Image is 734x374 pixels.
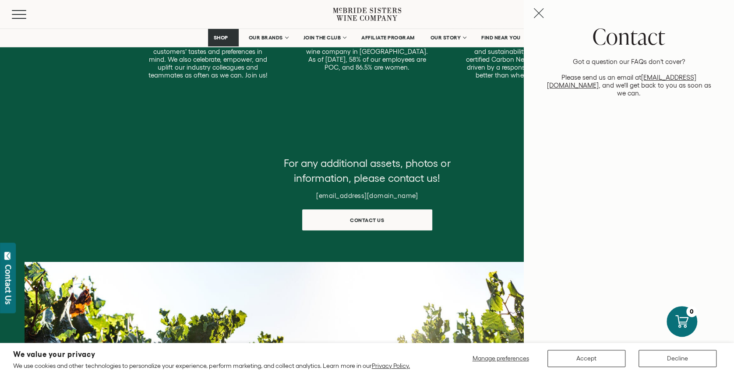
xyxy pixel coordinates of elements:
button: Mobile Menu Trigger [12,10,43,19]
button: Manage preferences [467,350,534,367]
span: JOIN THE CLUB [303,35,341,41]
span: FIND NEAR YOU [481,35,521,41]
p: We consider ourselves stewards of the wine industry, and we lead with core values that prioritize... [465,24,587,79]
span: Contact us [335,212,399,229]
div: Contact Us [4,265,13,304]
p: We walk the walk. Founded and run by women from the start, we are the largest Black-owned and all... [306,24,428,71]
div: 0 [686,306,697,317]
span: AFFILIATE PROGRAM [361,35,415,41]
p: For any additional assets, photos or information, please contact us! [279,156,455,185]
a: Contact us [302,209,432,230]
h6: [EMAIL_ADDRESS][DOMAIN_NAME] [279,192,455,200]
a: OUR STORY [425,29,472,46]
button: Close contact panel [533,8,544,18]
a: JOIN THE CLUB [298,29,352,46]
span: OUR BRANDS [249,35,283,41]
a: [EMAIL_ADDRESS][DOMAIN_NAME] [547,74,697,89]
h2: We value your privacy [13,351,410,358]
span: Contact [593,21,665,51]
button: Decline [639,350,716,367]
span: Manage preferences [472,355,529,362]
button: Accept [547,350,625,367]
a: SHOP [208,29,239,46]
p: Our company is all about serving the under-served some well-deserved wine. We create wine and exp... [147,24,269,79]
span: SHOP [214,35,229,41]
a: FIND NEAR YOU [476,29,526,46]
p: Got a question our FAQs don’t cover? Please send us an email at , and we’ll get back to you as so... [542,58,716,97]
a: OUR BRANDS [243,29,293,46]
a: Privacy Policy. [372,362,410,369]
p: We use cookies and other technologies to personalize your experience, perform marketing, and coll... [13,362,410,370]
a: AFFILIATE PROGRAM [356,29,420,46]
span: OUR STORY [431,35,461,41]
